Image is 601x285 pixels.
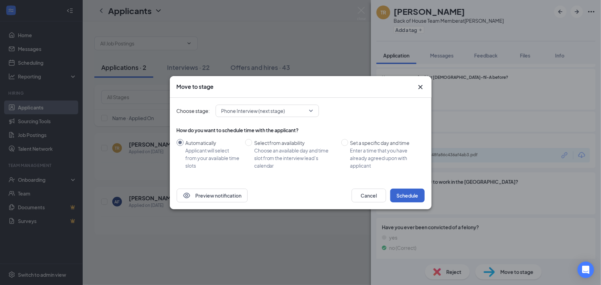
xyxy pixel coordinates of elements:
[177,107,210,115] span: Choose stage:
[352,189,386,202] button: Cancel
[254,139,336,147] div: Select from availability
[177,127,425,134] div: How do you want to schedule time with the applicant?
[416,83,425,91] button: Close
[183,191,191,200] svg: Eye
[221,106,285,116] span: Phone Interview (next stage)
[578,262,594,278] div: Open Intercom Messenger
[254,147,336,169] div: Choose an available day and time slot from the interview lead’s calendar
[186,147,240,169] div: Applicant will select from your available time slots
[177,83,214,91] h3: Move to stage
[350,147,419,169] div: Enter a time that you have already agreed upon with applicant
[416,83,425,91] svg: Cross
[186,139,240,147] div: Automatically
[390,189,425,202] button: Schedule
[177,189,248,202] button: EyePreview notification
[350,139,419,147] div: Set a specific day and time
